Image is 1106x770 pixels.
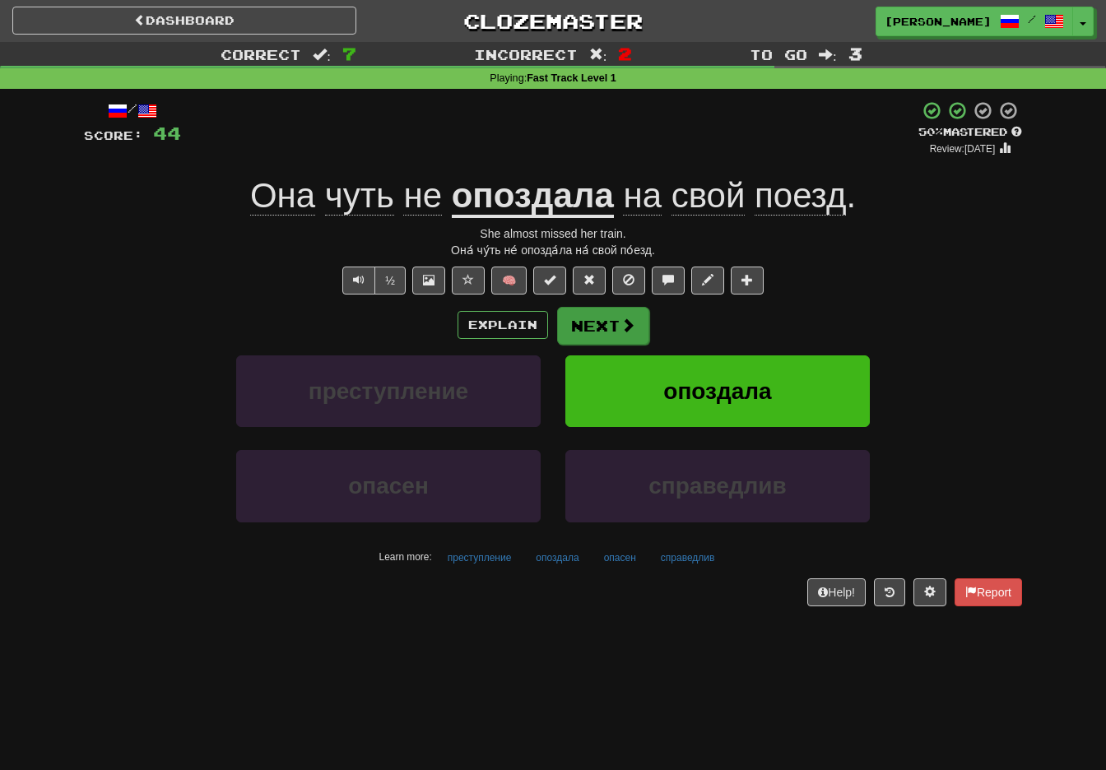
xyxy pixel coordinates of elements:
span: 2 [618,44,632,63]
span: . [614,176,856,216]
button: Ignore sentence (alt+i) [612,267,645,295]
span: поезд [755,176,846,216]
button: опасен [595,545,645,570]
button: опоздала [565,355,870,427]
span: 44 [153,123,181,143]
button: Play sentence audio (ctl+space) [342,267,375,295]
span: / [1028,13,1036,25]
a: Dashboard [12,7,356,35]
span: Correct [221,46,301,63]
div: / [84,100,181,121]
div: Mastered [918,125,1022,140]
button: преступление [439,545,521,570]
span: опоздала [663,378,771,404]
span: : [589,48,607,62]
button: Favorite sentence (alt+f) [452,267,485,295]
button: Explain [458,311,548,339]
u: опоздала [452,176,614,218]
div: She almost missed her train. [84,225,1022,242]
button: преступление [236,355,541,427]
button: справедлив [565,450,870,522]
button: Help! [807,578,866,606]
span: справедлив [648,473,787,499]
span: 3 [848,44,862,63]
button: 🧠 [491,267,527,295]
span: не [403,176,442,216]
small: Review: [DATE] [930,143,996,155]
span: Incorrect [474,46,578,63]
span: свой [671,176,746,216]
button: Next [557,307,649,345]
span: 50 % [918,125,943,138]
button: Set this sentence to 100% Mastered (alt+m) [533,267,566,295]
button: Round history (alt+y) [874,578,905,606]
div: Text-to-speech controls [339,267,406,295]
span: To go [750,46,807,63]
a: [PERSON_NAME] / [876,7,1073,36]
button: Reset to 0% Mastered (alt+r) [573,267,606,295]
span: чуть [325,176,394,216]
span: на [623,176,662,216]
span: преступление [309,378,468,404]
span: : [313,48,331,62]
span: Она [250,176,315,216]
span: опасен [348,473,429,499]
button: Report [955,578,1022,606]
strong: Fast Track Level 1 [527,72,616,84]
span: 7 [342,44,356,63]
small: Learn more: [379,551,432,563]
button: Edit sentence (alt+d) [691,267,724,295]
button: опасен [236,450,541,522]
button: Discuss sentence (alt+u) [652,267,685,295]
span: Score: [84,128,143,142]
a: Clozemaster [381,7,725,35]
button: справедлив [652,545,724,570]
span: [PERSON_NAME] [885,14,992,29]
span: : [819,48,837,62]
button: опоздала [527,545,588,570]
button: Add to collection (alt+a) [731,267,764,295]
button: ½ [374,267,406,295]
div: Она́ чу́ть не́ опозда́ла на́ свой по́езд. [84,242,1022,258]
button: Show image (alt+x) [412,267,445,295]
